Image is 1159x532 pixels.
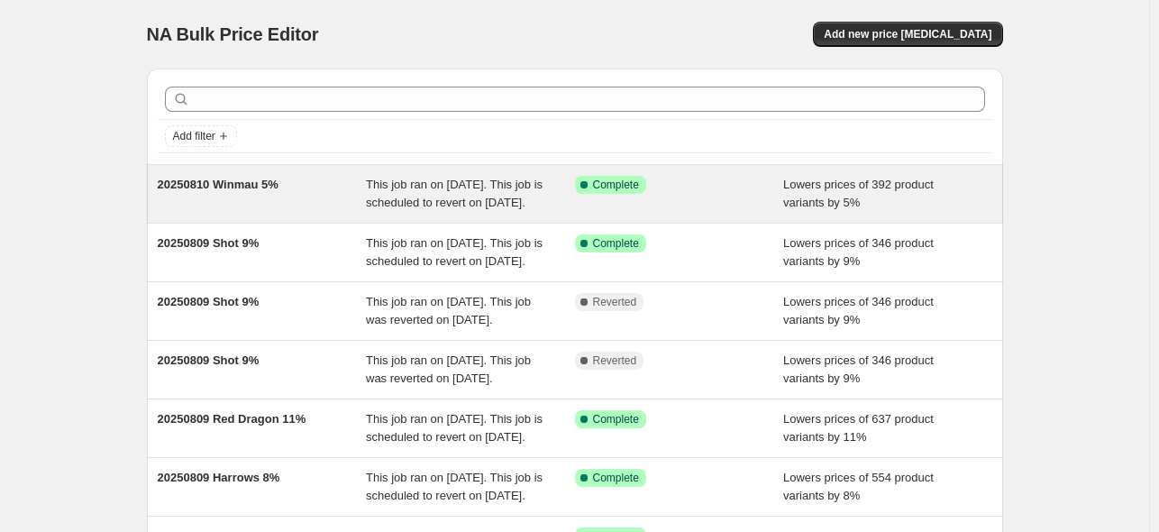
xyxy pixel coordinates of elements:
[783,236,934,268] span: Lowers prices of 346 product variants by 9%
[158,178,278,191] span: 20250810 Winmau 5%
[158,471,280,484] span: 20250809 Harrows 8%
[147,24,319,44] span: NA Bulk Price Editor
[593,471,639,485] span: Complete
[158,353,260,367] span: 20250809 Shot 9%
[593,295,637,309] span: Reverted
[824,27,991,41] span: Add new price [MEDICAL_DATA]
[165,125,237,147] button: Add filter
[366,295,531,326] span: This job ran on [DATE]. This job was reverted on [DATE].
[366,236,543,268] span: This job ran on [DATE]. This job is scheduled to revert on [DATE].
[158,236,260,250] span: 20250809 Shot 9%
[783,178,934,209] span: Lowers prices of 392 product variants by 5%
[593,353,637,368] span: Reverted
[593,236,639,251] span: Complete
[783,412,934,444] span: Lowers prices of 637 product variants by 11%
[783,295,934,326] span: Lowers prices of 346 product variants by 9%
[783,353,934,385] span: Lowers prices of 346 product variants by 9%
[593,412,639,427] span: Complete
[813,22,1002,47] button: Add new price [MEDICAL_DATA]
[173,129,215,143] span: Add filter
[366,412,543,444] span: This job ran on [DATE]. This job is scheduled to revert on [DATE].
[366,178,543,209] span: This job ran on [DATE]. This job is scheduled to revert on [DATE].
[593,178,639,192] span: Complete
[366,353,531,385] span: This job ran on [DATE]. This job was reverted on [DATE].
[783,471,934,502] span: Lowers prices of 554 product variants by 8%
[158,295,260,308] span: 20250809 Shot 9%
[158,412,306,426] span: 20250809 Red Dragon 11%
[366,471,543,502] span: This job ran on [DATE]. This job is scheduled to revert on [DATE].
